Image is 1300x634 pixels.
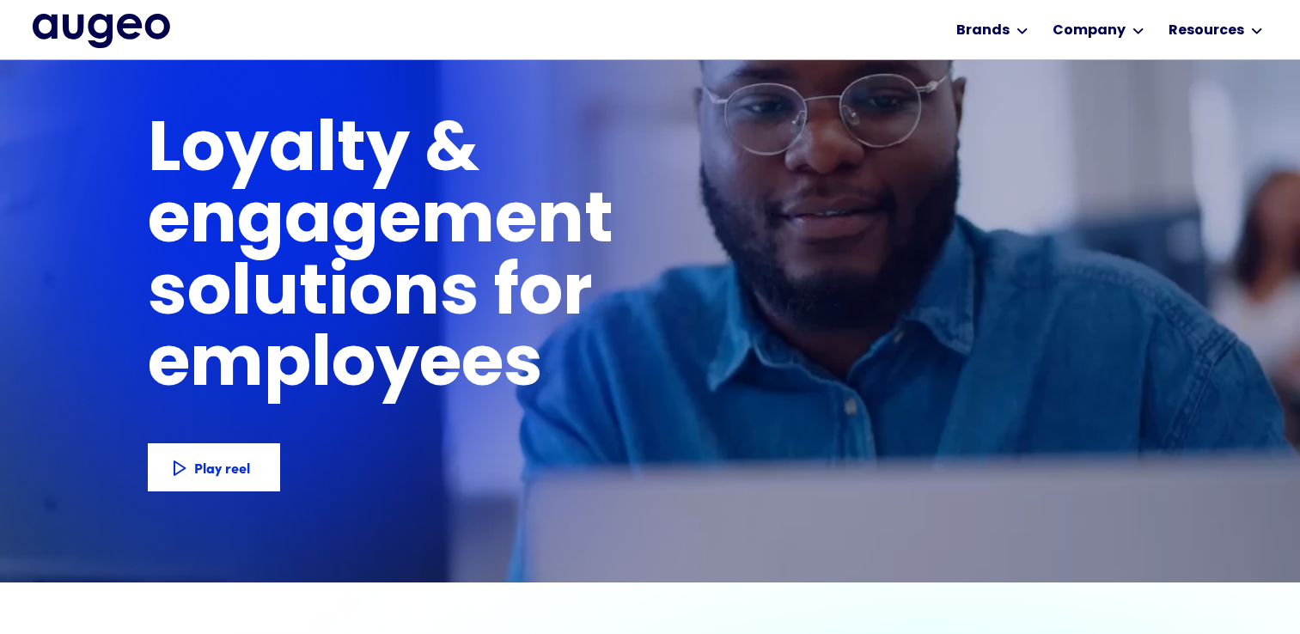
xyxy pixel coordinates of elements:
a: home [33,14,170,50]
div: Resources [1169,21,1244,41]
h1: Loyalty & engagement solutions for [148,117,890,331]
a: Play reel [148,443,280,491]
div: Brands [956,21,1010,41]
h1: employees [148,332,573,403]
div: Company [1053,21,1126,41]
